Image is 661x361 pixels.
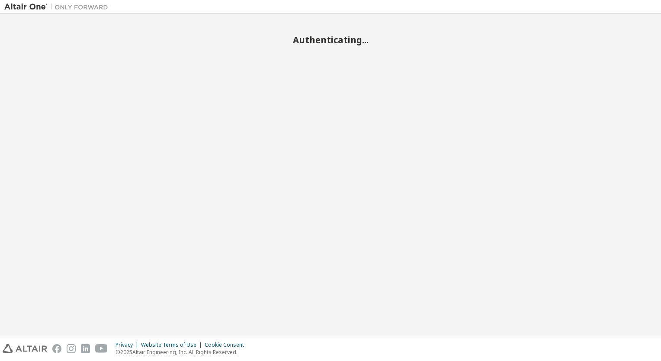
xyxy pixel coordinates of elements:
[116,342,141,348] div: Privacy
[67,344,76,353] img: instagram.svg
[3,344,47,353] img: altair_logo.svg
[205,342,249,348] div: Cookie Consent
[141,342,205,348] div: Website Terms of Use
[116,348,249,356] p: © 2025 Altair Engineering, Inc. All Rights Reserved.
[95,344,108,353] img: youtube.svg
[81,344,90,353] img: linkedin.svg
[4,3,112,11] img: Altair One
[4,34,657,45] h2: Authenticating...
[52,344,61,353] img: facebook.svg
